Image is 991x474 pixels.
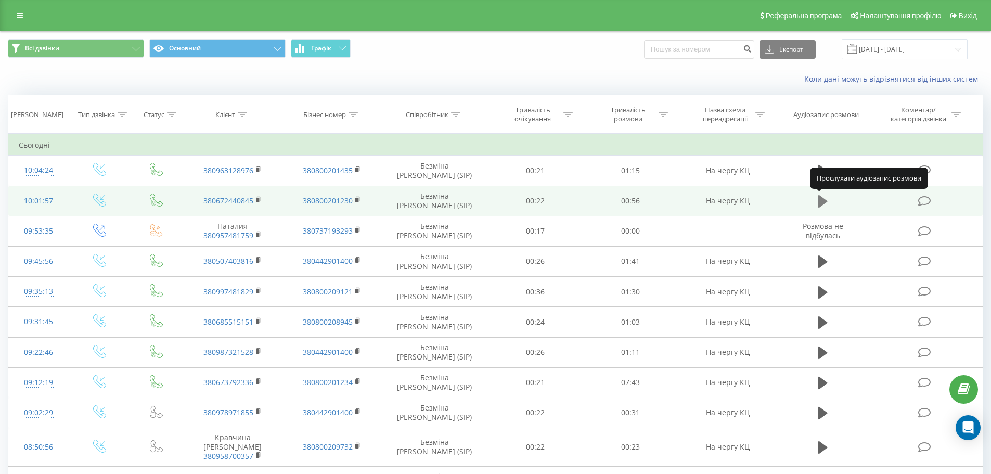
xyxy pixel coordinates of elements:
[678,277,777,307] td: На чергу КЦ
[19,160,59,181] div: 10:04:24
[381,428,488,467] td: Безміна [PERSON_NAME] (SIP)
[203,196,253,206] a: 380672440845
[678,398,777,428] td: На чергу КЦ
[8,39,144,58] button: Всі дзвінки
[215,110,235,119] div: Клієнт
[810,168,928,188] div: Прослухати аудіозапис розмови
[678,428,777,467] td: На чергу КЦ
[381,156,488,186] td: Безміна [PERSON_NAME] (SIP)
[183,216,282,246] td: Наталия
[697,106,753,123] div: Назва схеми переадресації
[291,39,351,58] button: Графік
[78,110,115,119] div: Тип дзвінка
[19,251,59,272] div: 09:45:56
[19,221,59,241] div: 09:53:35
[303,196,353,206] a: 380800201230
[381,277,488,307] td: Безміна [PERSON_NAME] (SIP)
[678,186,777,216] td: На чергу КЦ
[959,11,977,20] span: Вихід
[505,106,561,123] div: Тривалість очікування
[203,407,253,417] a: 380978971855
[488,428,583,467] td: 00:22
[488,216,583,246] td: 00:17
[19,373,59,393] div: 09:12:19
[303,165,353,175] a: 380800201435
[583,337,678,367] td: 01:11
[303,256,353,266] a: 380442901400
[583,156,678,186] td: 01:15
[203,347,253,357] a: 380987321528
[11,110,63,119] div: [PERSON_NAME]
[583,246,678,276] td: 01:41
[583,277,678,307] td: 01:30
[488,186,583,216] td: 00:22
[488,307,583,337] td: 00:24
[381,216,488,246] td: Безміна [PERSON_NAME] (SIP)
[583,398,678,428] td: 00:31
[760,40,816,59] button: Експорт
[381,367,488,398] td: Безміна [PERSON_NAME] (SIP)
[583,428,678,467] td: 00:23
[183,428,282,467] td: Кравчина [PERSON_NAME]
[303,347,353,357] a: 380442901400
[311,45,331,52] span: Графік
[25,44,59,53] span: Всі дзвінки
[600,106,656,123] div: Тривалість розмови
[678,307,777,337] td: На чергу КЦ
[583,186,678,216] td: 00:56
[804,74,983,84] a: Коли дані можуть відрізнятися вiд інших систем
[888,106,949,123] div: Коментар/категорія дзвінка
[488,367,583,398] td: 00:21
[19,342,59,363] div: 09:22:46
[488,156,583,186] td: 00:21
[19,437,59,457] div: 08:50:56
[583,307,678,337] td: 01:03
[303,287,353,297] a: 380800209121
[583,367,678,398] td: 07:43
[303,377,353,387] a: 380800201234
[203,317,253,327] a: 380685515151
[956,415,981,440] div: Open Intercom Messenger
[149,39,286,58] button: Основний
[488,246,583,276] td: 00:26
[381,186,488,216] td: Безміна [PERSON_NAME] (SIP)
[488,337,583,367] td: 00:26
[19,403,59,423] div: 09:02:29
[644,40,754,59] input: Пошук за номером
[303,442,353,452] a: 380800209732
[678,156,777,186] td: На чергу КЦ
[19,281,59,302] div: 09:35:13
[303,317,353,327] a: 380800208945
[19,312,59,332] div: 09:31:45
[381,307,488,337] td: Безміна [PERSON_NAME] (SIP)
[203,256,253,266] a: 380507403816
[303,226,353,236] a: 380737193293
[381,246,488,276] td: Безміна [PERSON_NAME] (SIP)
[203,230,253,240] a: 380957481759
[203,451,253,461] a: 380958700357
[860,11,941,20] span: Налаштування профілю
[678,337,777,367] td: На чергу КЦ
[488,398,583,428] td: 00:22
[19,191,59,211] div: 10:01:57
[583,216,678,246] td: 00:00
[203,165,253,175] a: 380963128976
[203,377,253,387] a: 380673792336
[8,135,983,156] td: Сьогодні
[793,110,859,119] div: Аудіозапис розмови
[803,221,843,240] span: Розмова не відбулась
[678,246,777,276] td: На чергу КЦ
[303,110,346,119] div: Бізнес номер
[303,407,353,417] a: 380442901400
[406,110,448,119] div: Співробітник
[678,367,777,398] td: На чергу КЦ
[381,398,488,428] td: Безміна [PERSON_NAME] (SIP)
[381,337,488,367] td: Безміна [PERSON_NAME] (SIP)
[203,287,253,297] a: 380997481829
[144,110,164,119] div: Статус
[766,11,842,20] span: Реферальна програма
[488,277,583,307] td: 00:36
